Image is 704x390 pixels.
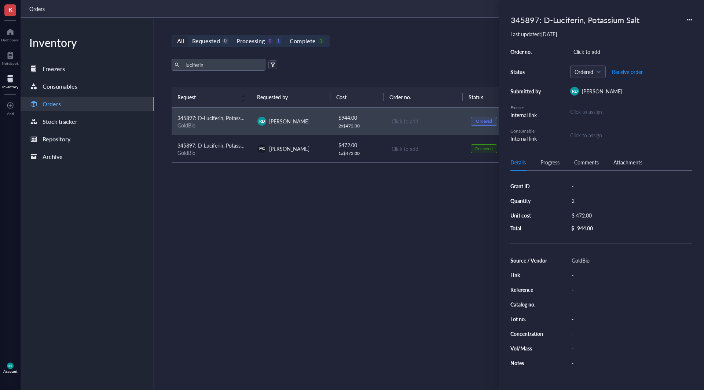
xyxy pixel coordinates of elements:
td: Click to add [385,135,465,162]
div: Ordered [476,118,492,124]
div: Consumables [43,81,77,92]
div: GoldBio [568,255,692,265]
div: Status [510,68,543,75]
div: Internal link [510,111,543,119]
a: Orders [29,5,46,13]
div: Click to assign [570,131,602,139]
a: Orders [21,97,154,111]
div: Received [475,146,493,152]
div: Inventory [21,35,154,50]
div: - [568,314,692,324]
a: Dashboard [1,26,19,42]
div: Requested [192,36,220,46]
span: Request [177,93,236,101]
span: 345897: D-Luciferin, Potassium Salt [177,142,259,149]
div: Details [510,158,526,166]
div: 345897: D-Luciferin, Potassium Salt [507,12,643,28]
div: $ 472.00 [338,141,379,149]
div: Catalog no. [510,301,548,308]
span: 345897: D-Luciferin, Potassium Salt [177,114,259,122]
button: Receive order [612,66,643,78]
th: Cost [330,87,383,107]
span: [PERSON_NAME] [582,88,622,95]
div: - [568,181,692,191]
input: Find orders in table [183,59,263,70]
div: Total [510,225,548,231]
div: Complete [290,36,315,46]
td: Click to add [385,108,465,135]
div: Order no. [510,48,543,55]
div: Source / Vendor [510,257,548,264]
div: - [568,358,692,368]
div: Stock tracker [43,116,77,127]
div: Internal link [510,134,543,142]
span: RD [259,118,265,124]
div: Click to add [570,47,692,57]
div: Notebook [2,61,19,66]
div: GoldBio [177,149,246,156]
div: 944.00 [577,225,593,231]
div: Submitted by [510,88,543,94]
div: Vol/Mass [510,345,548,352]
div: Attachments [613,158,642,166]
div: Consumable [510,128,543,134]
span: MC [259,146,265,151]
div: Account [3,369,18,374]
div: Click to assign [570,108,692,116]
a: Notebook [2,49,19,66]
div: - [568,270,692,280]
div: $ 472.00 [568,210,689,220]
a: Inventory [2,73,18,89]
div: Freezers [43,64,65,74]
th: Requested by [251,87,331,107]
span: KV [8,364,12,367]
div: - [568,299,692,309]
span: Ordered [575,68,600,75]
div: Progress [540,158,560,166]
div: All [177,36,184,46]
div: Processing [236,36,265,46]
div: Last updated: [DATE] [510,31,692,37]
div: Reference [510,286,548,293]
div: $ 944.00 [338,114,379,122]
span: K [8,5,12,14]
div: Grant ID [510,183,548,189]
span: [PERSON_NAME] [269,118,309,125]
a: Consumables [21,79,154,94]
a: Repository [21,132,154,146]
div: - [568,328,692,339]
div: 1 [318,38,324,44]
div: 2 [568,196,692,206]
th: Status [463,87,516,107]
div: Repository [43,134,70,144]
a: Stock tracker [21,114,154,129]
div: - [568,343,692,353]
div: 2 x $ 472.00 [338,123,379,129]
div: 1 [275,38,282,44]
div: $ [571,225,574,231]
div: Click to add [392,117,459,125]
div: Comments [574,158,599,166]
div: - [568,285,692,295]
div: Orders [43,99,61,109]
a: Freezers [21,62,154,76]
div: Click to add [392,145,459,153]
span: Receive order [612,69,643,75]
th: Order no. [384,87,463,107]
div: Inventory [2,85,18,89]
div: Concentration [510,330,548,337]
div: Freezer [510,104,543,111]
div: Unit cost [510,212,548,219]
div: Lot no. [510,316,548,322]
div: Dashboard [1,38,19,42]
a: Archive [21,149,154,164]
div: Link [510,272,548,278]
div: 1 x $ 472.00 [338,151,379,156]
div: Notes [510,360,548,366]
div: Add [7,111,14,116]
div: GoldBio [177,122,246,129]
div: 0 [267,38,273,44]
div: segmented control [172,35,330,47]
div: Archive [43,152,63,162]
div: Quantity [510,197,548,204]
